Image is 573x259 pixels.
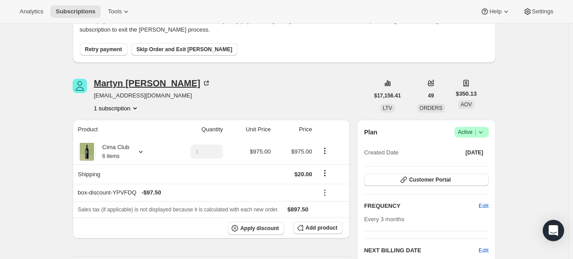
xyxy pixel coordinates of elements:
[14,5,49,18] button: Analytics
[543,220,564,241] div: Open Intercom Messenger
[383,105,392,111] span: LTV
[364,216,404,223] span: Every 3 months
[364,246,479,255] h2: NEXT BILLING DATE
[80,16,489,34] p: Failed payment with saved method. We will automatically retry payment on [DATE] 10:03:19 AM. You ...
[73,164,166,184] th: Shipping
[56,8,95,15] span: Subscriptions
[80,43,127,56] button: Retry payment
[420,105,442,111] span: ORDERS
[466,149,483,156] span: [DATE]
[518,5,559,18] button: Settings
[369,89,406,102] button: $17,156.41
[295,171,312,178] span: $20.00
[473,199,494,213] button: Edit
[73,79,87,93] span: Martyn Sutton
[94,91,211,100] span: [EMAIL_ADDRESS][DOMAIN_NAME]
[78,188,312,197] div: box-discount-YPVFDQ
[96,143,130,161] div: Cima Club
[50,5,101,18] button: Subscriptions
[364,174,488,186] button: Customer Portal
[456,89,477,98] span: $350.13
[461,101,472,108] span: AOV
[78,206,279,213] span: Sales tax (if applicable) is not displayed because it is calculated with each new order.
[318,146,332,156] button: Product actions
[479,246,488,255] button: Edit
[475,129,476,136] span: |
[458,128,485,137] span: Active
[94,79,211,88] div: Martyn [PERSON_NAME]
[142,188,161,197] span: - $97.50
[85,46,122,53] span: Retry payment
[94,104,139,113] button: Product actions
[423,89,439,102] button: 49
[274,120,315,139] th: Price
[240,225,279,232] span: Apply discount
[228,222,284,235] button: Apply discount
[460,146,489,159] button: [DATE]
[102,5,136,18] button: Tools
[318,168,332,178] button: Shipping actions
[374,92,401,99] span: $17,156.41
[20,8,43,15] span: Analytics
[532,8,553,15] span: Settings
[364,128,377,137] h2: Plan
[108,8,122,15] span: Tools
[102,153,120,159] small: 6 items
[428,92,434,99] span: 49
[409,176,450,183] span: Customer Portal
[479,202,488,210] span: Edit
[293,222,343,234] button: Add product
[306,224,337,231] span: Add product
[131,43,237,56] button: Skip Order and Exit [PERSON_NAME]
[225,120,273,139] th: Unit Price
[475,5,516,18] button: Help
[489,8,501,15] span: Help
[287,206,308,213] span: $897.50
[250,148,271,155] span: $975.00
[364,202,479,210] h2: FREQUENCY
[364,148,398,157] span: Created Date
[291,148,312,155] span: $975.00
[73,120,166,139] th: Product
[136,46,232,53] span: Skip Order and Exit [PERSON_NAME]
[166,120,226,139] th: Quantity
